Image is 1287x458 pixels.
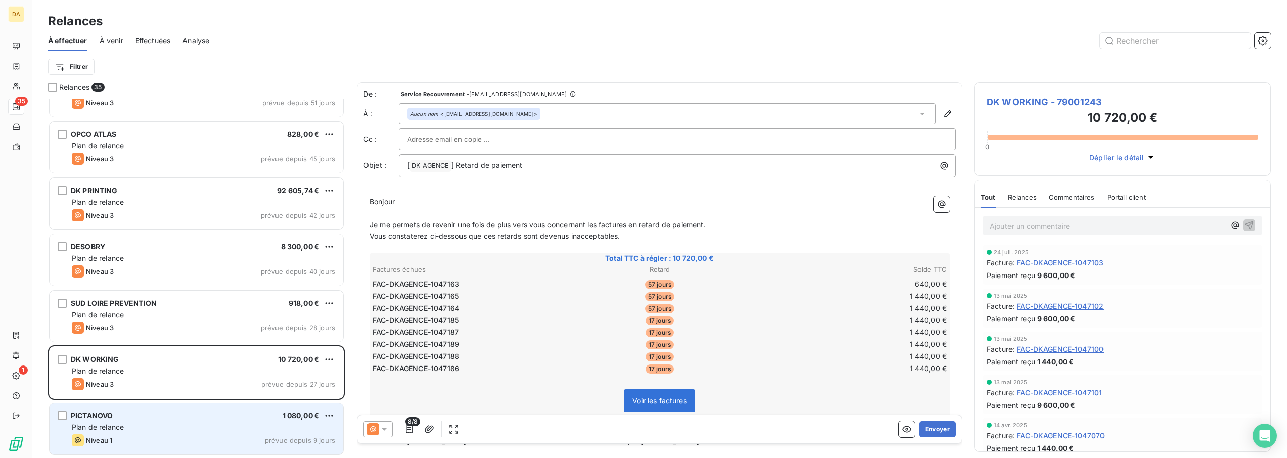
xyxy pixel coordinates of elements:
span: Paiement reçu [987,356,1035,367]
span: 35 [91,83,104,92]
span: Paiement reçu [987,270,1035,281]
span: 13 mai 2025 [994,336,1028,342]
td: 1 440,00 € [756,303,947,314]
span: Facture : [987,257,1015,268]
span: prévue depuis 51 jours [262,99,335,107]
h3: Relances [48,12,103,30]
th: Solde TTC [756,264,947,275]
span: 13 mai 2025 [994,379,1028,385]
td: 1 440,00 € [756,363,947,374]
span: 1 440,00 € [1037,356,1074,367]
span: 17 jours [646,364,674,374]
span: Relances [1008,193,1037,201]
span: 57 jours [645,304,674,313]
span: Plan de relance [72,367,124,375]
span: FAC-DKAGENCE-1047185 [373,315,459,325]
span: 1 080,00 € [283,411,320,420]
span: Niveau 3 [86,380,114,388]
input: Adresse email en copie ... [407,132,515,147]
span: Niveau 3 [86,155,114,163]
span: 918,00 € [289,299,319,307]
span: Déplier le détail [1089,152,1144,163]
span: 57 jours [645,280,674,289]
span: DK WORKING - 79001243 [987,95,1258,109]
button: Filtrer [48,59,95,75]
span: prévue depuis 42 jours [261,211,335,219]
span: Facture : [987,430,1015,441]
span: À effectuer [48,36,87,46]
span: DK AGENCE [410,160,450,172]
span: FAC-DKAGENCE-1047165 [373,291,459,301]
span: Relances [59,82,89,93]
span: prévue depuis 28 jours [261,324,335,332]
span: Portail client [1107,193,1146,201]
button: Envoyer [919,421,956,437]
span: 57 jours [645,292,674,301]
span: prévue depuis 9 jours [265,436,335,444]
td: 1 440,00 € [756,351,947,362]
span: Nous vous [MEDICAL_DATA] formellement d’effectuer le virement nécessaire, et [PERSON_NAME] immédi... [370,437,739,445]
h3: 10 720,00 € [987,109,1258,129]
td: 1 440,00 € [756,315,947,326]
span: [ [407,161,410,169]
span: FAC-DKAGENCE-1047187 [373,327,459,337]
span: Facture : [987,301,1015,311]
span: 9 600,00 € [1037,400,1076,410]
span: Niveau 1 [86,436,112,444]
span: Paiement reçu [987,443,1035,453]
span: 828,00 € [287,130,319,138]
td: 640,00 € [756,279,947,290]
input: Rechercher [1100,33,1251,49]
span: Niveau 3 [86,211,114,219]
span: prévue depuis 45 jours [261,155,335,163]
span: Facture : [987,344,1015,354]
span: Plan de relance [72,198,124,206]
span: 1 440,00 € [1037,443,1074,453]
div: DA [8,6,24,22]
button: Déplier le détail [1086,152,1159,163]
span: 9 600,00 € [1037,270,1076,281]
span: 35 [15,97,28,106]
span: Plan de relance [72,254,124,262]
span: Plan de relance [72,423,124,431]
span: FAC-DKAGENCE-1047101 [1017,387,1102,398]
span: 17 jours [646,316,674,325]
span: FAC-DKAGENCE-1047102 [1017,301,1104,311]
span: FAC-DKAGENCE-1047103 [1017,257,1104,268]
span: En cas de non-paiement immédiat, nous serons contraints de transmettre votre dossier à notre avoc... [370,448,874,457]
span: 14 avr. 2025 [994,422,1027,428]
span: FAC-DKAGENCE-1047188 [373,351,459,361]
div: <[EMAIL_ADDRESS][DOMAIN_NAME]> [410,110,537,117]
span: Bonjour [370,197,395,206]
td: 1 440,00 € [756,327,947,338]
span: Vous constaterez ci-dessous que ces retards sont devenus inacceptables. [370,232,620,240]
span: FAC-DKAGENCE-1047189 [373,339,459,349]
span: Objet : [363,161,386,169]
span: Niveau 3 [86,324,114,332]
span: 9 600,00 € [1037,313,1076,324]
span: SUD LOIRE PREVENTION [71,299,157,307]
span: - [EMAIL_ADDRESS][DOMAIN_NAME] [467,91,567,97]
td: 1 440,00 € [756,339,947,350]
span: Paiement reçu [987,400,1035,410]
span: Voir les factures [632,396,687,405]
div: Open Intercom Messenger [1253,424,1277,448]
span: 10 720,00 € [278,355,319,363]
span: FAC-DKAGENCE-1047100 [1017,344,1104,354]
th: Factures échues [372,264,563,275]
span: FAC-DKAGENCE-1047163 [373,279,459,289]
span: 1 [19,365,28,375]
span: DK PRINTING [71,186,118,195]
span: FAC-DKAGENCE-1047070 [1017,430,1105,441]
span: Commentaires [1049,193,1095,201]
span: Analyse [182,36,209,46]
span: 0 [985,143,989,151]
span: Effectuées [135,36,171,46]
th: Retard [564,264,755,275]
span: DK WORKING [71,355,119,363]
span: 17 jours [646,352,674,361]
span: Je me permets de revenir une fois de plus vers vous concernant les factures en retard de paiement. [370,220,706,229]
span: Paiement reçu [987,313,1035,324]
span: Total TTC à régler : 10 720,00 € [371,253,948,263]
span: 24 juil. 2025 [994,249,1029,255]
